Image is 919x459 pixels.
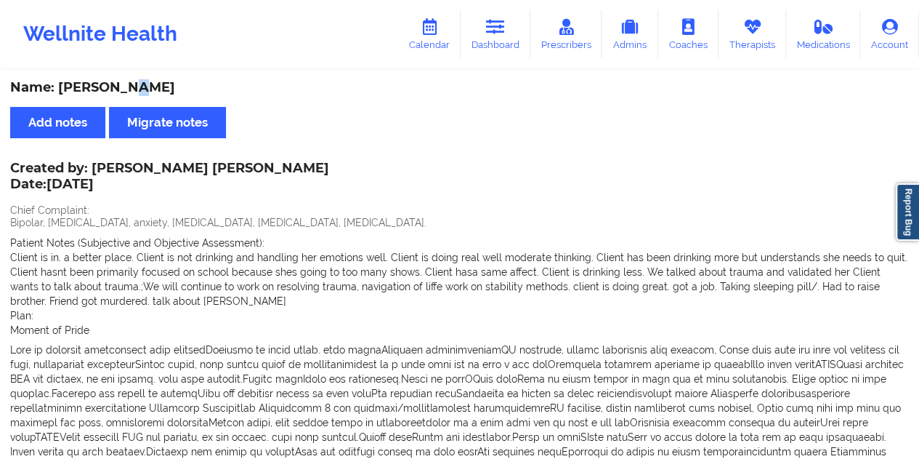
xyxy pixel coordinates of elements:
a: Report Bug [896,183,919,241]
a: Admins [602,10,658,58]
a: Account [860,10,919,58]
p: Bipolar, [MEDICAL_DATA], anxiety, [MEDICAL_DATA], [MEDICAL_DATA], [MEDICAL_DATA]. [10,215,909,230]
span: Plan: [10,310,33,322]
a: Calendar [398,10,461,58]
p: Moment of Pride [10,323,909,338]
a: Therapists [718,10,786,58]
a: Medications [786,10,861,58]
a: Prescribers [530,10,602,58]
button: Migrate notes [109,107,226,138]
p: Date: [DATE] [10,175,329,194]
a: Dashboard [461,10,530,58]
button: Add notes [10,107,105,138]
span: Chief Complaint: [10,204,89,216]
a: Coaches [658,10,718,58]
p: Client is in. a better place. Client is not drinking and handling her emotions well. Client is do... [10,250,909,308]
div: Created by: [PERSON_NAME] [PERSON_NAME] [10,161,329,194]
div: Name: [PERSON_NAME] [10,79,909,96]
span: Patient Notes (Subjective and Objective Assessment): [10,237,264,249]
